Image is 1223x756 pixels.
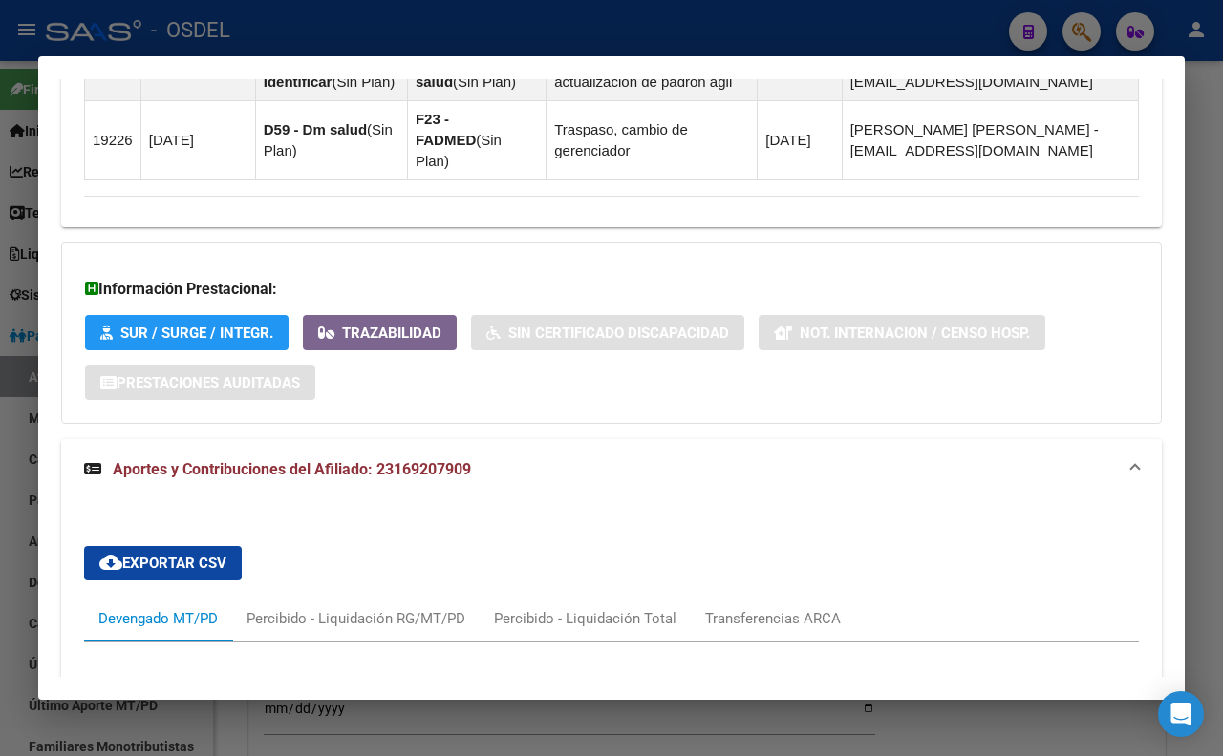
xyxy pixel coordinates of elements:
mat-expansion-panel-header: Aportes y Contribuciones del Afiliado: 23169207909 [61,439,1162,500]
span: Sin Certificado Discapacidad [508,325,729,342]
td: Traspaso, cambio de gerenciador [547,100,758,179]
button: SUR / SURGE / INTEGR. [85,315,289,350]
span: Sin Plan [264,121,393,158]
h3: Información Prestacional: [85,278,1138,301]
button: Not. Internacion / Censo Hosp. [759,315,1045,350]
div: Open Intercom Messenger [1158,691,1204,737]
span: Trazabilidad [342,325,441,342]
div: Percibido - Liquidación Total [494,608,676,629]
strong: F23 - FADMED [416,111,476,148]
div: Transferencias ARCA [705,608,841,629]
td: 19226 [85,100,141,179]
span: Sin Plan [336,73,390,90]
span: Exportar CSV [99,555,226,572]
button: Trazabilidad [303,315,457,350]
span: SUR / SURGE / INTEGR. [120,325,273,342]
td: [DATE] [140,100,255,179]
button: Sin Certificado Discapacidad [471,315,744,350]
span: Prestaciones Auditadas [117,374,300,391]
strong: D59 - Dm salud [264,121,367,137]
td: ( ) [255,100,407,179]
span: Aportes y Contribuciones del Afiliado: 23169207909 [113,460,471,478]
div: Percibido - Liquidación RG/MT/PD [247,608,465,629]
div: Devengado MT/PD [98,608,218,629]
mat-icon: cloud_download [99,551,122,574]
button: Exportar CSV [84,546,242,580]
strong: Z99 - Sin Identificar [264,52,333,90]
td: ( ) [407,100,546,179]
span: Sin Plan [416,132,502,169]
button: Prestaciones Auditadas [85,365,315,400]
td: [DATE] [758,100,842,179]
span: Sin Plan [458,73,511,90]
td: [PERSON_NAME] [PERSON_NAME] - [EMAIL_ADDRESS][DOMAIN_NAME] [842,100,1138,179]
span: Not. Internacion / Censo Hosp. [800,325,1030,342]
strong: D59 - Dm salud [416,52,478,90]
